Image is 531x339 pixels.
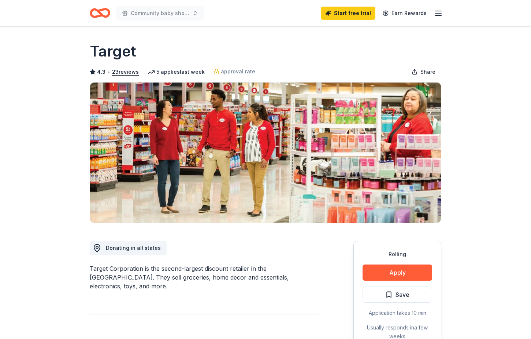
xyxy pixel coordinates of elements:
button: 23reviews [112,68,139,76]
img: Image for Target [90,83,441,223]
button: Apply [363,265,432,281]
span: • [108,69,110,75]
a: Start free trial [321,7,375,20]
div: Rolling [363,250,432,259]
a: Earn Rewards [378,7,431,20]
button: Save [363,287,432,303]
span: approval rate [221,67,255,76]
button: Community baby shower [116,6,204,21]
span: Save [396,290,409,299]
span: 4.3 [97,68,105,76]
div: Target Corporation is the second-largest discount retailer in the [GEOGRAPHIC_DATA]. They sell gr... [90,264,318,291]
span: Community baby shower [131,9,189,18]
span: Share [420,68,435,76]
span: Donating in all states [106,245,161,251]
div: 5 applies last week [148,68,205,76]
a: approval rate [213,67,255,76]
button: Share [406,65,441,79]
a: Home [90,4,110,22]
div: Application takes 10 min [363,309,432,317]
h1: Target [90,41,136,62]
